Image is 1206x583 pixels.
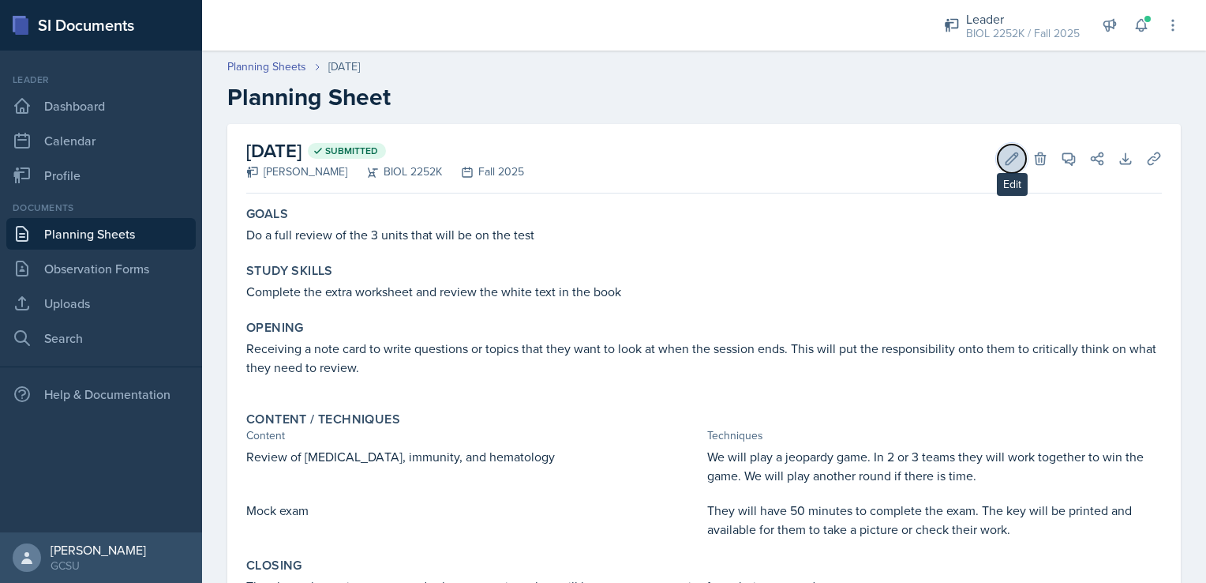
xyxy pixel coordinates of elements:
[6,90,196,122] a: Dashboard
[246,164,347,180] div: [PERSON_NAME]
[246,501,701,520] p: Mock exam
[227,58,306,75] a: Planning Sheets
[442,164,524,180] div: Fall 2025
[707,501,1162,539] p: They will have 50 minutes to complete the exam. The key will be printed and available for them to...
[6,378,196,410] div: Help & Documentation
[246,427,701,444] div: Content
[246,282,1162,301] p: Complete the extra worksheet and review the white text in the book
[707,447,1162,485] p: We will play a jeopardy game. In 2 or 3 teams they will work together to win the game. We will pl...
[51,558,146,574] div: GCSU
[246,225,1162,244] p: Do a full review of the 3 units that will be on the test
[966,9,1080,28] div: Leader
[328,58,360,75] div: [DATE]
[246,412,400,427] label: Content / Techniques
[246,320,304,336] label: Opening
[246,447,701,466] p: Review of [MEDICAL_DATA], immunity, and hematology
[707,427,1162,444] div: Techniques
[966,25,1080,42] div: BIOL 2252K / Fall 2025
[6,322,196,354] a: Search
[6,73,196,87] div: Leader
[6,288,196,319] a: Uploads
[246,137,524,165] h2: [DATE]
[227,83,1181,111] h2: Planning Sheet
[246,206,288,222] label: Goals
[6,201,196,215] div: Documents
[246,263,333,279] label: Study Skills
[246,558,302,574] label: Closing
[6,253,196,284] a: Observation Forms
[246,339,1162,377] p: Receiving a note card to write questions or topics that they want to look at when the session end...
[998,145,1026,173] button: Edit
[325,145,378,157] span: Submitted
[6,125,196,156] a: Calendar
[6,160,196,191] a: Profile
[51,542,146,558] div: [PERSON_NAME]
[347,164,442,180] div: BIOL 2252K
[6,218,196,250] a: Planning Sheets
